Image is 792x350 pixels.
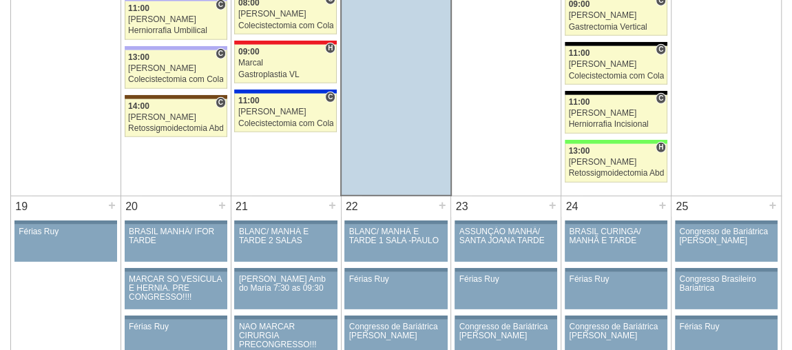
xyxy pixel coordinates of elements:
[455,268,557,272] div: Key: Aviso
[125,1,227,40] a: C 11:00 [PERSON_NAME] Herniorrafia Umbilical
[569,227,663,245] div: BRASIL CURINGA/ MANHÃ E TARDE
[325,92,335,103] span: Consultório
[656,93,666,104] span: Consultório
[238,10,333,19] div: [PERSON_NAME]
[125,50,227,89] a: C 13:00 [PERSON_NAME] Colecistectomia com Colangiografia VL
[129,275,223,302] div: MARCAR SÓ VESICULA E HERNIA. PRE CONGRESSO!!!!
[459,227,554,245] div: ASSUNÇÃO MANHÃ/ SANTA JOANA TARDE
[128,3,149,13] span: 11:00
[128,52,149,62] span: 13:00
[459,322,554,340] div: Congresso de Bariátrica [PERSON_NAME]
[121,196,142,217] div: 20
[568,169,663,178] div: Retossigmoidectomia Abdominal
[128,113,223,122] div: [PERSON_NAME]
[238,96,260,105] span: 11:00
[234,220,337,225] div: Key: Aviso
[568,60,663,69] div: [PERSON_NAME]
[234,225,337,262] a: BLANC/ MANHÃ E TARDE 2 SALAS
[568,120,663,129] div: Herniorrafia Incisional
[565,91,667,95] div: Key: Blanc
[344,268,447,272] div: Key: Aviso
[569,322,663,340] div: Congresso de Bariátrica [PERSON_NAME]
[568,146,590,156] span: 13:00
[216,97,226,108] span: Consultório
[459,275,554,284] div: Férias Ruy
[239,275,333,293] div: [PERSON_NAME] Amb do Maria 7:30 as 09:30
[568,97,590,107] span: 11:00
[349,275,444,284] div: Férias Ruy
[565,140,667,144] div: Key: Brasil
[238,70,333,79] div: Gastroplastia VL
[451,196,472,217] div: 23
[234,90,337,94] div: Key: São Luiz - Itaim
[125,220,227,225] div: Key: Aviso
[657,196,669,214] div: +
[675,220,778,225] div: Key: Aviso
[125,225,227,262] a: BRASIL MANHÃ/ IFOR TARDE
[568,23,663,32] div: Gastrectomia Vertical
[128,124,223,133] div: Retossigmoidectomia Abdominal VL
[565,220,667,225] div: Key: Aviso
[129,227,223,245] div: BRASIL MANHÃ/ IFOR TARDE
[238,119,333,128] div: Colecistectomia com Colangiografia VL
[216,48,226,59] span: Consultório
[565,268,667,272] div: Key: Aviso
[679,322,773,331] div: Férias Ruy
[675,272,778,309] a: Congresso Brasileiro Bariatrica
[565,225,667,262] a: BRASIL CURINGA/ MANHÃ E TARDE
[125,316,227,320] div: Key: Aviso
[238,47,260,56] span: 09:00
[238,107,333,116] div: [PERSON_NAME]
[344,225,447,262] a: BLANC/ MANHÃ E TARDE 1 SALA -PAULO
[129,322,223,331] div: Férias Ruy
[565,144,667,183] a: H 13:00 [PERSON_NAME] Retossigmoidectomia Abdominal
[565,272,667,309] a: Férias Ruy
[455,225,557,262] a: ASSUNÇÃO MANHÃ/ SANTA JOANA TARDE
[349,227,444,245] div: BLANC/ MANHÃ E TARDE 1 SALA -PAULO
[234,316,337,320] div: Key: Aviso
[125,95,227,99] div: Key: Santa Joana
[128,101,149,111] span: 14:00
[234,94,337,132] a: C 11:00 [PERSON_NAME] Colecistectomia com Colangiografia VL
[675,268,778,272] div: Key: Aviso
[239,227,333,245] div: BLANC/ MANHÃ E TARDE 2 SALAS
[675,316,778,320] div: Key: Aviso
[568,48,590,58] span: 11:00
[234,45,337,83] a: H 09:00 Marcal Gastroplastia VL
[679,275,773,293] div: Congresso Brasileiro Bariatrica
[349,322,444,340] div: Congresso de Bariátrica [PERSON_NAME]
[128,15,223,24] div: [PERSON_NAME]
[125,99,227,138] a: C 14:00 [PERSON_NAME] Retossigmoidectomia Abdominal VL
[125,268,227,272] div: Key: Aviso
[656,44,666,55] span: Consultório
[234,272,337,309] a: [PERSON_NAME] Amb do Maria 7:30 as 09:30
[231,196,252,217] div: 21
[234,268,337,272] div: Key: Aviso
[342,196,362,217] div: 22
[128,75,223,84] div: Colecistectomia com Colangiografia VL
[565,42,667,46] div: Key: Blanc
[125,46,227,50] div: Key: Christóvão da Gama
[568,158,663,167] div: [PERSON_NAME]
[565,316,667,320] div: Key: Aviso
[19,227,113,236] div: Férias Ruy
[767,196,778,214] div: +
[344,272,447,309] a: Férias Ruy
[565,46,667,85] a: C 11:00 [PERSON_NAME] Colecistectomia com Colangiografia VL
[128,26,223,35] div: Herniorrafia Umbilical
[455,316,557,320] div: Key: Aviso
[344,316,447,320] div: Key: Aviso
[565,95,667,134] a: C 11:00 [PERSON_NAME] Herniorrafia Incisional
[547,196,559,214] div: +
[568,109,663,118] div: [PERSON_NAME]
[679,227,773,245] div: Congresso de Bariátrica [PERSON_NAME]
[656,142,666,153] span: Hospital
[671,196,692,217] div: 25
[106,196,118,214] div: +
[455,220,557,225] div: Key: Aviso
[125,272,227,309] a: MARCAR SÓ VESICULA E HERNIA. PRE CONGRESSO!!!!
[14,225,117,262] a: Férias Ruy
[14,220,117,225] div: Key: Aviso
[238,21,333,30] div: Colecistectomia com Colangiografia VL
[216,196,228,214] div: +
